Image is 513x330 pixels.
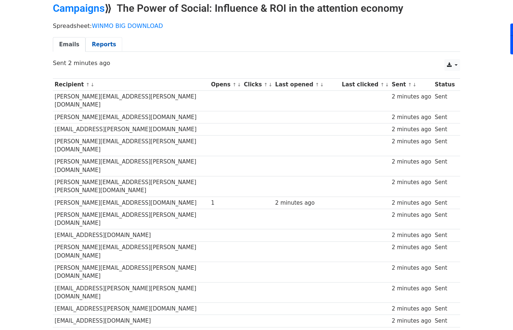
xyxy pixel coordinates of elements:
td: Sent [433,135,456,156]
a: ↑ [86,82,90,87]
div: 1 [211,199,240,207]
a: ↑ [264,82,268,87]
p: Sent 2 minutes ago [53,59,460,67]
td: [PERSON_NAME][EMAIL_ADDRESS][DOMAIN_NAME] [53,111,209,123]
div: 2 minutes ago [392,284,431,293]
td: Sent [433,91,456,111]
a: ↓ [320,82,324,87]
div: 2 minutes ago [392,125,431,134]
th: Status [433,79,456,91]
td: Sent [433,303,456,315]
td: [EMAIL_ADDRESS][PERSON_NAME][DOMAIN_NAME] [53,123,209,135]
div: 2 minutes ago [392,137,431,146]
a: ↓ [237,82,241,87]
td: [PERSON_NAME][EMAIL_ADDRESS][DOMAIN_NAME] [53,197,209,209]
td: [PERSON_NAME][EMAIL_ADDRESS][PERSON_NAME][DOMAIN_NAME] [53,156,209,176]
th: Sent [390,79,433,91]
th: Recipient [53,79,209,91]
td: [EMAIL_ADDRESS][DOMAIN_NAME] [53,229,209,241]
a: Reports [85,37,122,52]
div: 2 minutes ago [392,264,431,272]
td: [EMAIL_ADDRESS][PERSON_NAME][PERSON_NAME][DOMAIN_NAME] [53,282,209,303]
th: Clicks [242,79,273,91]
td: Sent [433,156,456,176]
td: Sent [433,315,456,327]
a: ↓ [269,82,273,87]
p: Spreadsheet: [53,22,460,30]
div: 2 minutes ago [392,93,431,101]
th: Last clicked [340,79,390,91]
h2: ⟫ The Power of Social: Influence & ROI in the attention economy [53,2,460,15]
a: ↓ [90,82,94,87]
div: 2 minutes ago [392,158,431,166]
a: Campaigns [53,2,105,14]
iframe: Chat Widget [476,295,513,330]
div: 2 minutes ago [392,243,431,252]
td: [EMAIL_ADDRESS][PERSON_NAME][DOMAIN_NAME] [53,303,209,315]
th: Last opened [273,79,340,91]
td: Sent [433,241,456,262]
td: Sent [433,229,456,241]
div: 2 minutes ago [392,305,431,313]
div: 2 minutes ago [275,199,338,207]
div: 2 minutes ago [392,113,431,122]
div: 2 minutes ago [392,211,431,219]
td: Sent [433,111,456,123]
a: Emails [53,37,85,52]
td: Sent [433,262,456,283]
td: [PERSON_NAME][EMAIL_ADDRESS][PERSON_NAME][DOMAIN_NAME] [53,135,209,156]
a: ↑ [315,82,319,87]
td: [PERSON_NAME][EMAIL_ADDRESS][PERSON_NAME][PERSON_NAME][DOMAIN_NAME] [53,176,209,197]
a: ↓ [412,82,416,87]
td: [PERSON_NAME][EMAIL_ADDRESS][PERSON_NAME][DOMAIN_NAME] [53,241,209,262]
td: [PERSON_NAME][EMAIL_ADDRESS][PERSON_NAME][DOMAIN_NAME] [53,262,209,283]
a: ↑ [408,82,412,87]
div: 2 minutes ago [392,317,431,325]
td: Sent [433,282,456,303]
div: 2 minutes ago [392,178,431,187]
td: Sent [433,123,456,135]
td: [EMAIL_ADDRESS][DOMAIN_NAME] [53,315,209,327]
td: [PERSON_NAME][EMAIL_ADDRESS][PERSON_NAME][DOMAIN_NAME] [53,209,209,229]
td: Sent [433,197,456,209]
a: ↑ [232,82,236,87]
a: ↑ [380,82,384,87]
div: 2 minutes ago [392,231,431,240]
td: [PERSON_NAME][EMAIL_ADDRESS][PERSON_NAME][DOMAIN_NAME] [53,91,209,111]
div: 2 minutes ago [392,199,431,207]
td: Sent [433,176,456,197]
td: Sent [433,209,456,229]
th: Opens [209,79,242,91]
a: ↓ [385,82,389,87]
a: WINMO BIG DOWNLOAD [92,22,163,29]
